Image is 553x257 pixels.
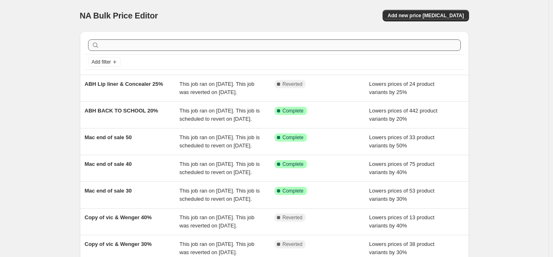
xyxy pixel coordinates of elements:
span: Add filter [92,59,111,65]
span: Lowers prices of 442 product variants by 20% [369,108,437,122]
span: Mac end of sale 40 [85,161,132,167]
span: Lowers prices of 13 product variants by 40% [369,214,435,229]
span: Copy of vic & Wenger 30% [85,241,152,247]
button: Add new price [MEDICAL_DATA] [383,10,469,21]
span: Lowers prices of 24 product variants by 25% [369,81,435,95]
span: Add new price [MEDICAL_DATA] [388,12,464,19]
span: ABH BACK TO SCHOOL 20% [85,108,158,114]
span: Complete [283,108,304,114]
span: Reverted [283,214,303,221]
span: Lowers prices of 75 product variants by 40% [369,161,435,175]
span: Complete [283,134,304,141]
span: Mac end of sale 30 [85,188,132,194]
span: This job ran on [DATE]. This job is scheduled to revert on [DATE]. [179,134,260,149]
span: This job ran on [DATE]. This job is scheduled to revert on [DATE]. [179,161,260,175]
span: This job ran on [DATE]. This job is scheduled to revert on [DATE]. [179,188,260,202]
span: Lowers prices of 33 product variants by 50% [369,134,435,149]
span: Lowers prices of 38 product variants by 30% [369,241,435,255]
span: NA Bulk Price Editor [80,11,158,20]
span: Complete [283,161,304,168]
span: Reverted [283,241,303,248]
span: Copy of vic & Wenger 40% [85,214,152,220]
span: ABH Lip liner & Concealer 25% [85,81,163,87]
span: Reverted [283,81,303,87]
span: This job ran on [DATE]. This job is scheduled to revert on [DATE]. [179,108,260,122]
span: This job ran on [DATE]. This job was reverted on [DATE]. [179,81,254,95]
span: This job ran on [DATE]. This job was reverted on [DATE]. [179,241,254,255]
span: Complete [283,188,304,194]
span: Mac end of sale 50 [85,134,132,140]
button: Add filter [88,57,121,67]
span: Lowers prices of 53 product variants by 30% [369,188,435,202]
span: This job ran on [DATE]. This job was reverted on [DATE]. [179,214,254,229]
